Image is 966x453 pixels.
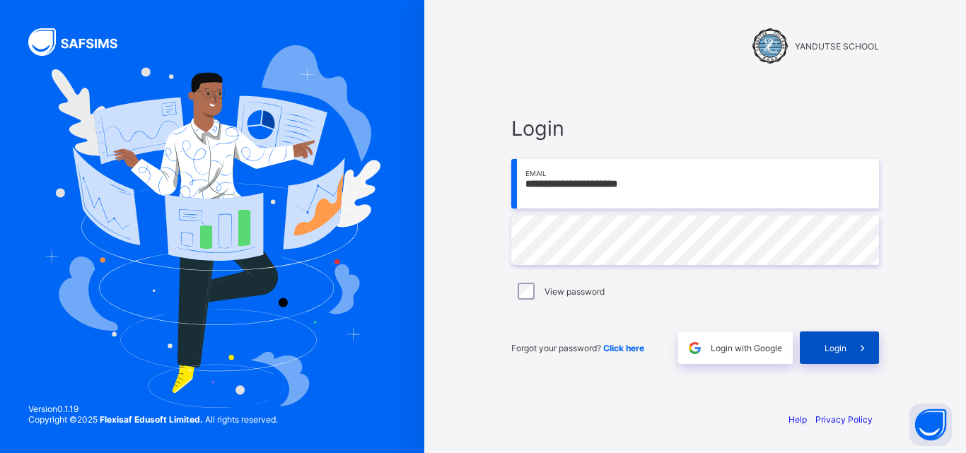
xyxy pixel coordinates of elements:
[909,404,952,446] button: Open asap
[28,404,278,414] span: Version 0.1.19
[44,45,380,407] img: Hero Image
[100,414,203,425] strong: Flexisaf Edusoft Limited.
[545,286,605,297] label: View password
[28,28,134,56] img: SAFSIMS Logo
[788,414,807,425] a: Help
[795,41,879,52] span: YANDUTSE SCHOOL
[687,340,703,356] img: google.396cfc9801f0270233282035f929180a.svg
[825,343,846,353] span: Login
[711,343,782,353] span: Login with Google
[28,414,278,425] span: Copyright © 2025 All rights reserved.
[603,343,644,353] a: Click here
[815,414,873,425] a: Privacy Policy
[511,116,879,141] span: Login
[511,343,644,353] span: Forgot your password?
